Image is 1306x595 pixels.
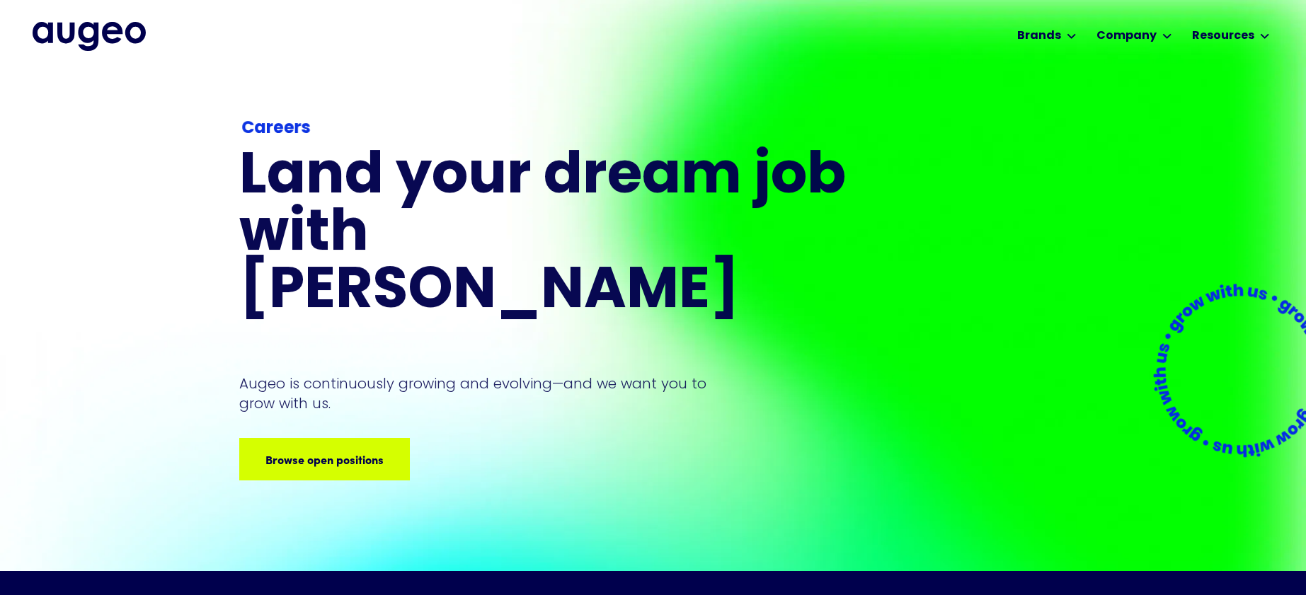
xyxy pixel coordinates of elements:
a: home [33,22,146,50]
div: Brands [1017,28,1061,45]
h1: Land your dream job﻿ with [PERSON_NAME] [239,149,851,321]
p: Augeo is continuously growing and evolving—and we want you to grow with us. [239,374,726,413]
div: Resources [1192,28,1254,45]
strong: Careers [241,120,310,137]
img: Augeo's full logo in midnight blue. [33,22,146,50]
div: Company [1096,28,1157,45]
a: Browse open positions [239,438,410,480]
